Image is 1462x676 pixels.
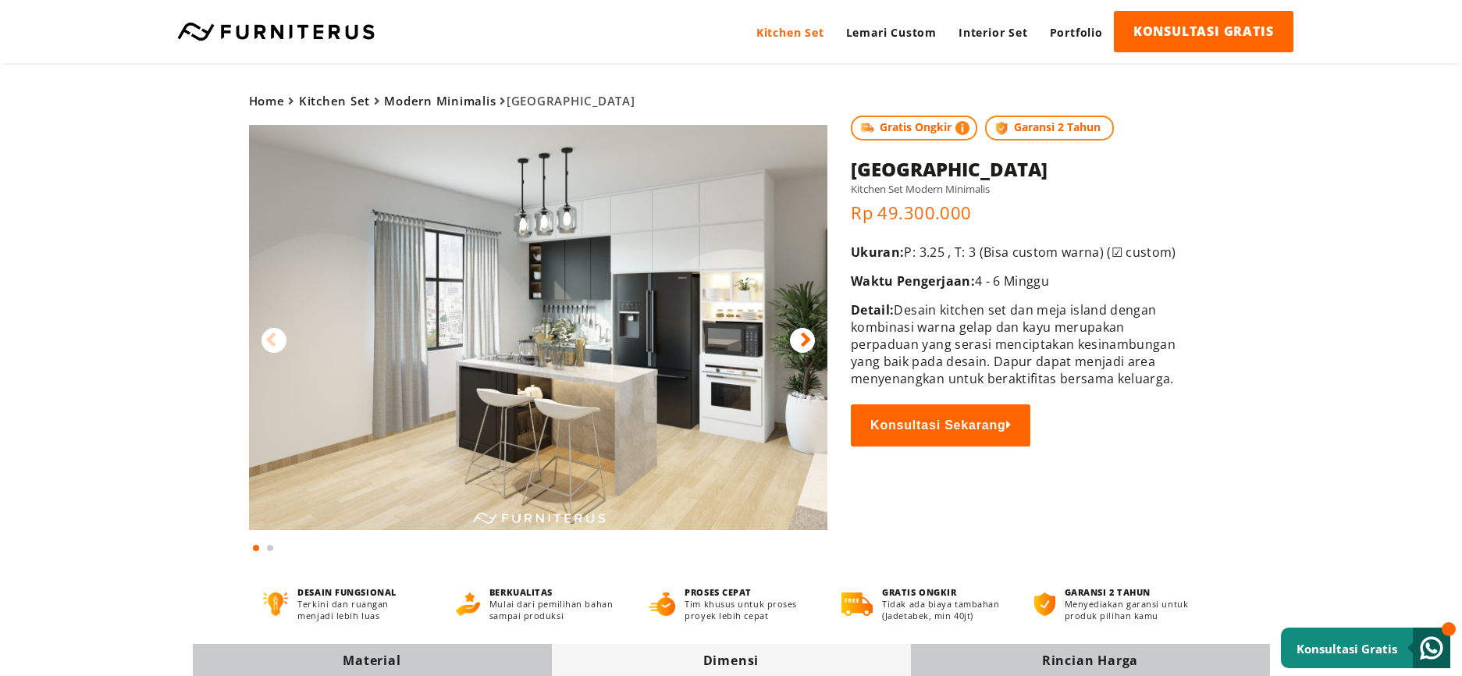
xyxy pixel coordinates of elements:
img: proses-cepat.png [649,592,675,616]
p: 4 - 6 Minggu [851,272,1189,290]
h1: [GEOGRAPHIC_DATA] [851,156,1189,182]
p: Tidak ada biaya tambahan (Jadetabek, min 40jt) [882,598,1005,621]
p: Tim khusus untuk proses proyek lebih cepat [685,598,813,621]
img: shipping.jpg [859,119,876,137]
a: Portfolio [1039,11,1114,54]
img: berkualitas.png [456,592,480,616]
span: Ukuran: [851,244,904,261]
img: info-colored.png [955,119,969,137]
span: Detail: [851,301,894,318]
h4: DESAIN FUNGSIONAL [297,586,426,598]
p: P: 3.25 , T: 3 (Bisa custom warna) (☑ custom) [851,244,1189,261]
a: Kitchen Set [745,11,835,54]
a: Interior Set [948,11,1039,54]
img: desain-fungsional.png [263,592,289,616]
span: Waktu Pengerjaan: [851,272,975,290]
h4: PROSES CEPAT [685,586,813,598]
h5: Kitchen Set Modern Minimalis [851,182,1189,196]
span: [GEOGRAPHIC_DATA] [249,93,635,109]
a: KONSULTASI GRATIS [1114,11,1293,52]
img: bergaransi.png [1034,592,1055,616]
a: Lemari Custom [835,11,948,54]
button: Konsultasi Sekarang [851,404,1030,447]
div: Material [193,652,552,669]
span: Gratis Ongkir [851,116,977,141]
h4: GARANSI 2 TAHUN [1065,586,1199,598]
a: Konsultasi Gratis [1281,628,1450,668]
h4: BERKUALITAS [489,586,620,598]
img: protect.png [993,119,1010,137]
small: Konsultasi Gratis [1297,641,1397,656]
div: Rincian Harga [911,652,1270,669]
p: Desain kitchen set dan meja island dengan kombinasi warna gelap dan kayu merupakan perpaduan yang... [851,301,1189,387]
a: Home [249,93,285,109]
p: Mulai dari pemilihan bahan sampai produksi [489,598,620,621]
p: Menyediakan garansi untuk produk pilihan kamu [1065,598,1199,621]
p: Terkini dan ruangan menjadi lebih luas [297,598,426,621]
span: Garansi 2 Tahun [985,116,1114,141]
h4: GRATIS ONGKIR [882,586,1005,598]
p: Rp 49.300.000 [851,201,1189,224]
a: Kitchen Set [299,93,370,109]
img: gratis-ongkir.png [841,592,873,616]
div: Dimensi [552,652,911,669]
a: Modern Minimalis [384,93,496,109]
